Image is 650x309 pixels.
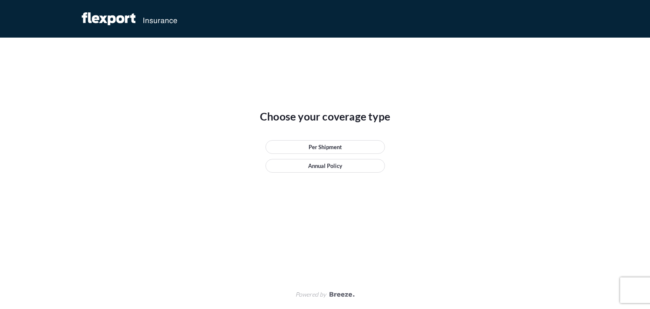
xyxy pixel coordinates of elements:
a: Annual Policy [265,159,385,173]
p: Annual Policy [308,162,342,170]
p: Per Shipment [309,143,342,151]
span: Choose your coverage type [260,109,390,123]
span: Powered by [295,290,326,299]
a: Per Shipment [265,140,385,154]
